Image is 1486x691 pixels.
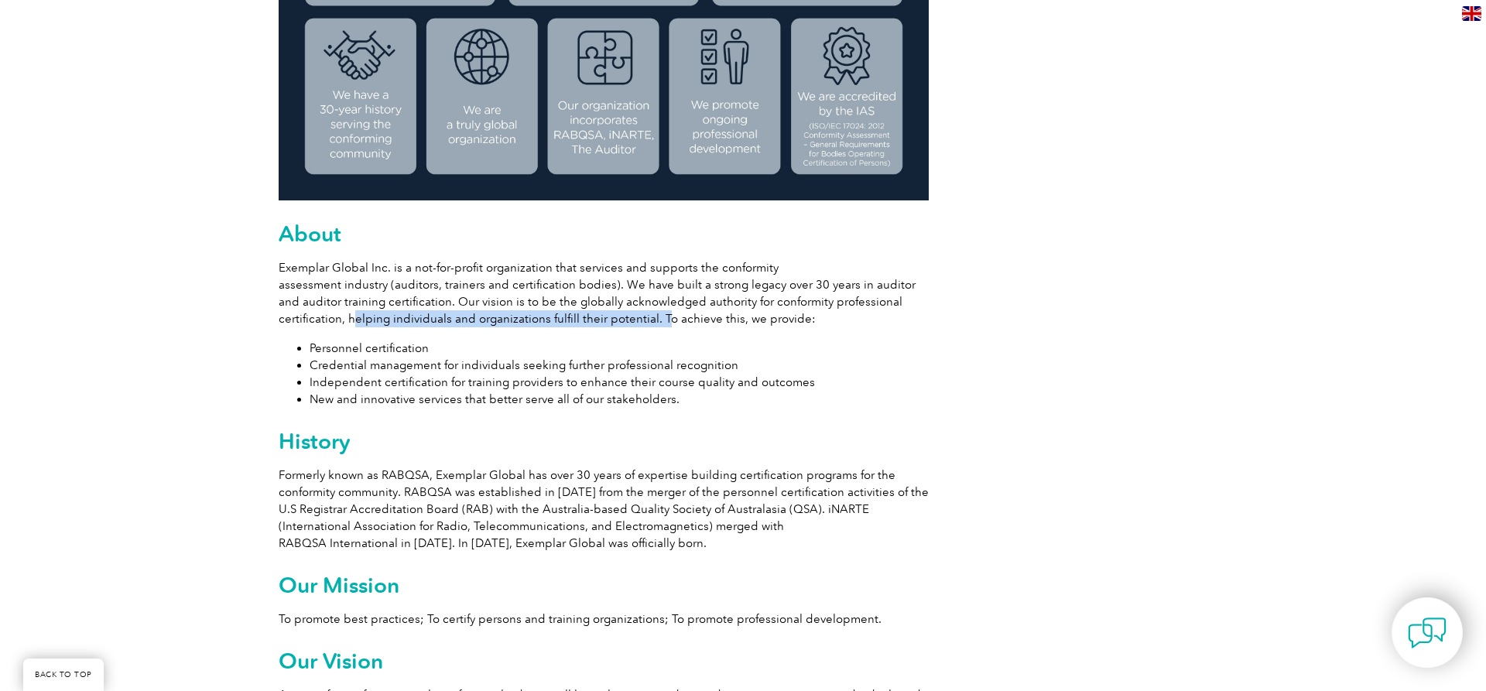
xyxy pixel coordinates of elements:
[310,357,929,374] li: Credential management for individuals seeking further professional recognition
[279,429,929,453] h2: History
[310,374,929,391] li: Independent certification for training providers to enhance their course quality and outcomes
[1408,614,1447,652] img: contact-chat.png
[310,340,929,357] li: Personnel certification
[279,259,929,327] p: Exemplar Global Inc. is a not-for-profit organization that services and supports the conformity a...
[310,391,929,408] li: New and innovative services that better serve all of our stakeholders.
[23,659,104,691] a: BACK TO TOP
[279,467,929,552] p: Formerly known as RABQSA, Exemplar Global has over 30 years of expertise building certification p...
[279,611,929,628] p: To promote best practices; To certify persons and training organizations; To promote professional...
[1462,6,1481,21] img: en
[279,573,929,597] h2: Our Mission
[279,221,929,246] h2: About
[279,648,383,674] b: Our Vision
